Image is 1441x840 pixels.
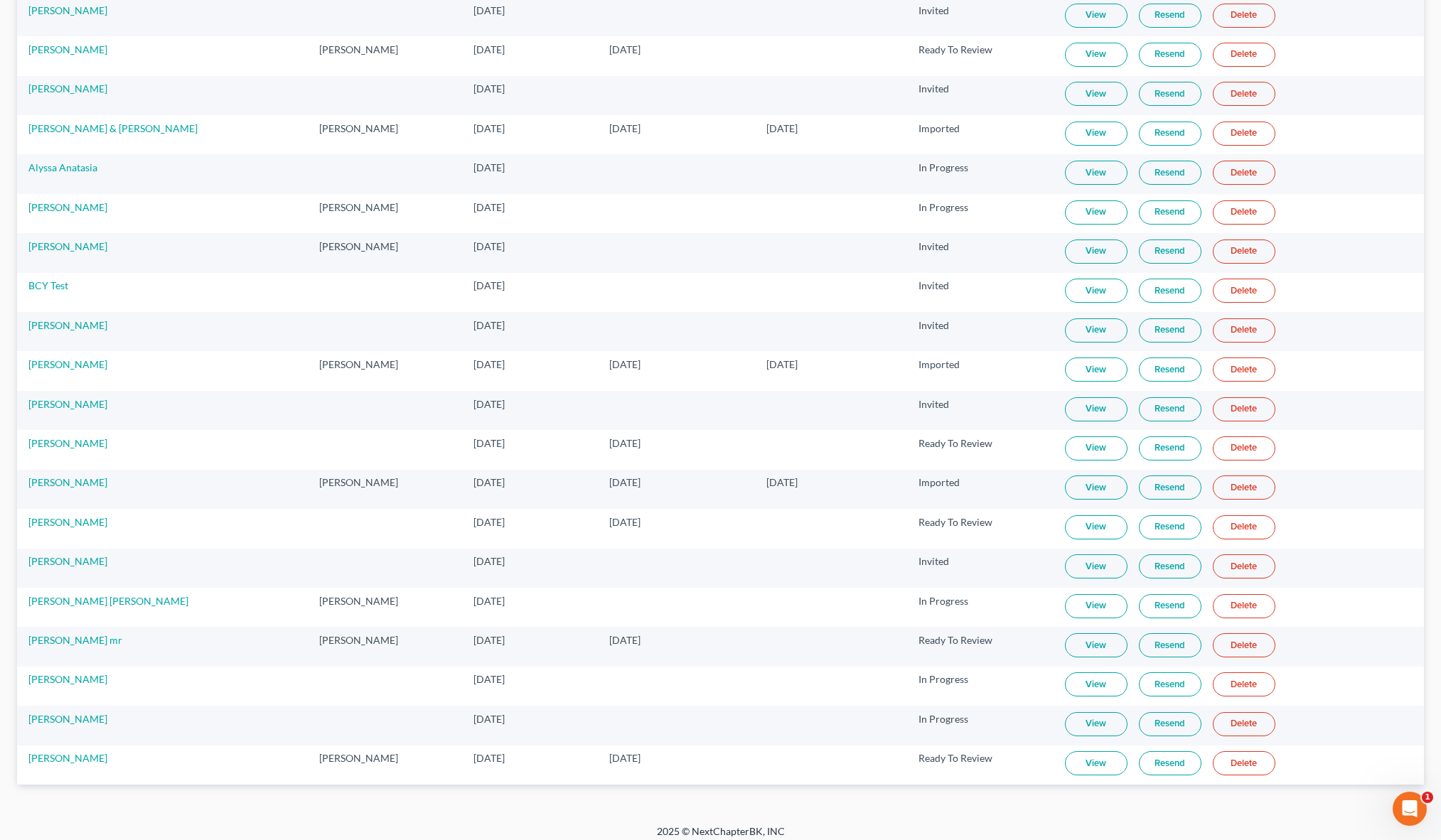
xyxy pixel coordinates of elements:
[473,358,505,370] span: [DATE]
[609,437,641,449] span: [DATE]
[907,706,1054,745] td: In Progress
[907,549,1054,588] td: Invited
[28,752,107,764] a: [PERSON_NAME]
[1139,200,1201,225] a: Resend
[28,4,107,16] a: [PERSON_NAME]
[1065,357,1127,382] a: View
[1213,239,1275,264] a: Delete
[1139,82,1201,106] a: Resend
[28,595,188,607] a: [PERSON_NAME] [PERSON_NAME]
[1213,82,1275,106] a: Delete
[28,634,122,646] a: [PERSON_NAME] mr
[28,319,107,331] a: [PERSON_NAME]
[1213,515,1275,539] a: Delete
[473,82,505,95] span: [DATE]
[907,745,1054,785] td: Ready To Review
[473,201,505,213] span: [DATE]
[1065,279,1127,303] a: View
[1065,4,1127,28] a: View
[1139,712,1201,736] a: Resend
[1065,161,1127,185] a: View
[473,713,505,725] span: [DATE]
[308,627,462,666] td: [PERSON_NAME]
[907,76,1054,115] td: Invited
[907,312,1054,351] td: Invited
[1139,357,1201,382] a: Resend
[907,194,1054,233] td: In Progress
[1139,475,1201,500] a: Resend
[1065,122,1127,146] a: View
[907,627,1054,666] td: Ready To Review
[609,516,641,528] span: [DATE]
[907,351,1054,390] td: Imported
[473,161,505,173] span: [DATE]
[1213,554,1275,578] a: Delete
[1213,712,1275,736] a: Delete
[1139,672,1201,696] a: Resend
[28,122,198,134] a: [PERSON_NAME] & [PERSON_NAME]
[1065,515,1127,539] a: View
[1139,397,1201,421] a: Resend
[473,319,505,331] span: [DATE]
[1213,672,1275,696] a: Delete
[609,476,641,488] span: [DATE]
[1139,122,1201,146] a: Resend
[473,476,505,488] span: [DATE]
[308,470,462,509] td: [PERSON_NAME]
[28,82,107,95] a: [PERSON_NAME]
[1213,357,1275,382] a: Delete
[308,351,462,390] td: [PERSON_NAME]
[473,516,505,528] span: [DATE]
[473,752,505,764] span: [DATE]
[1065,82,1127,106] a: View
[1139,43,1201,67] a: Resend
[473,240,505,252] span: [DATE]
[473,122,505,134] span: [DATE]
[1213,751,1275,775] a: Delete
[1213,436,1275,461] a: Delete
[1213,279,1275,303] a: Delete
[1213,43,1275,67] a: Delete
[766,476,798,488] span: [DATE]
[1213,594,1275,618] a: Delete
[28,713,107,725] a: [PERSON_NAME]
[1213,161,1275,185] a: Delete
[1065,200,1127,225] a: View
[473,4,505,16] span: [DATE]
[1139,594,1201,618] a: Resend
[766,358,798,370] span: [DATE]
[907,667,1054,706] td: In Progress
[907,273,1054,312] td: Invited
[609,43,641,55] span: [DATE]
[1213,122,1275,146] a: Delete
[907,509,1054,548] td: Ready To Review
[308,588,462,627] td: [PERSON_NAME]
[907,430,1054,469] td: Ready To Review
[1213,200,1275,225] a: Delete
[473,43,505,55] span: [DATE]
[609,122,641,134] span: [DATE]
[308,745,462,785] td: [PERSON_NAME]
[1213,318,1275,343] a: Delete
[609,358,641,370] span: [DATE]
[473,595,505,607] span: [DATE]
[1065,712,1127,736] a: View
[28,673,107,685] a: [PERSON_NAME]
[308,115,462,154] td: [PERSON_NAME]
[1139,554,1201,578] a: Resend
[473,555,505,567] span: [DATE]
[1065,554,1127,578] a: View
[28,555,107,567] a: [PERSON_NAME]
[1139,161,1201,185] a: Resend
[907,391,1054,430] td: Invited
[28,516,107,528] a: [PERSON_NAME]
[28,279,68,291] a: BCY Test
[1139,4,1201,28] a: Resend
[473,673,505,685] span: [DATE]
[28,437,107,449] a: [PERSON_NAME]
[28,358,107,370] a: [PERSON_NAME]
[1065,239,1127,264] a: View
[1065,397,1127,421] a: View
[1065,751,1127,775] a: View
[1065,43,1127,67] a: View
